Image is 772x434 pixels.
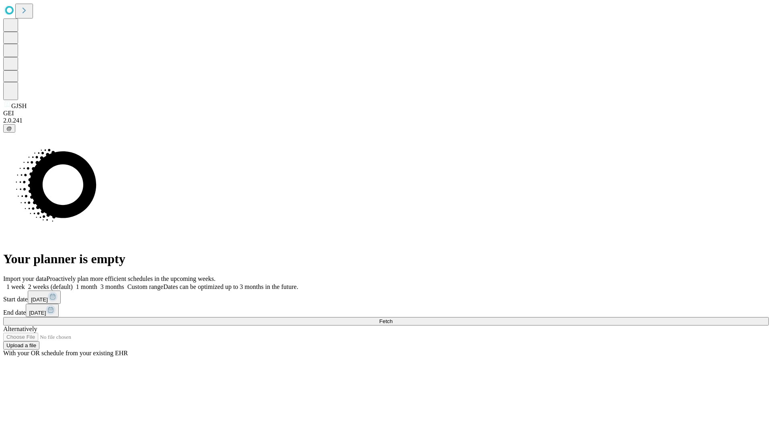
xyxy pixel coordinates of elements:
button: Upload a file [3,341,39,350]
span: Alternatively [3,325,37,332]
div: GEI [3,110,769,117]
span: Custom range [127,283,163,290]
button: @ [3,124,15,133]
div: 2.0.241 [3,117,769,124]
span: With your OR schedule from your existing EHR [3,350,128,356]
span: Proactively plan more efficient schedules in the upcoming weeks. [47,275,216,282]
button: [DATE] [28,291,61,304]
span: 1 week [6,283,25,290]
span: Fetch [379,318,392,324]
span: @ [6,125,12,131]
button: [DATE] [26,304,59,317]
div: End date [3,304,769,317]
span: 3 months [101,283,124,290]
h1: Your planner is empty [3,252,769,266]
span: 1 month [76,283,97,290]
button: Fetch [3,317,769,325]
span: GJSH [11,102,27,109]
div: Start date [3,291,769,304]
span: [DATE] [31,297,48,303]
span: Dates can be optimized up to 3 months in the future. [163,283,298,290]
span: Import your data [3,275,47,282]
span: [DATE] [29,310,46,316]
span: 2 weeks (default) [28,283,73,290]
